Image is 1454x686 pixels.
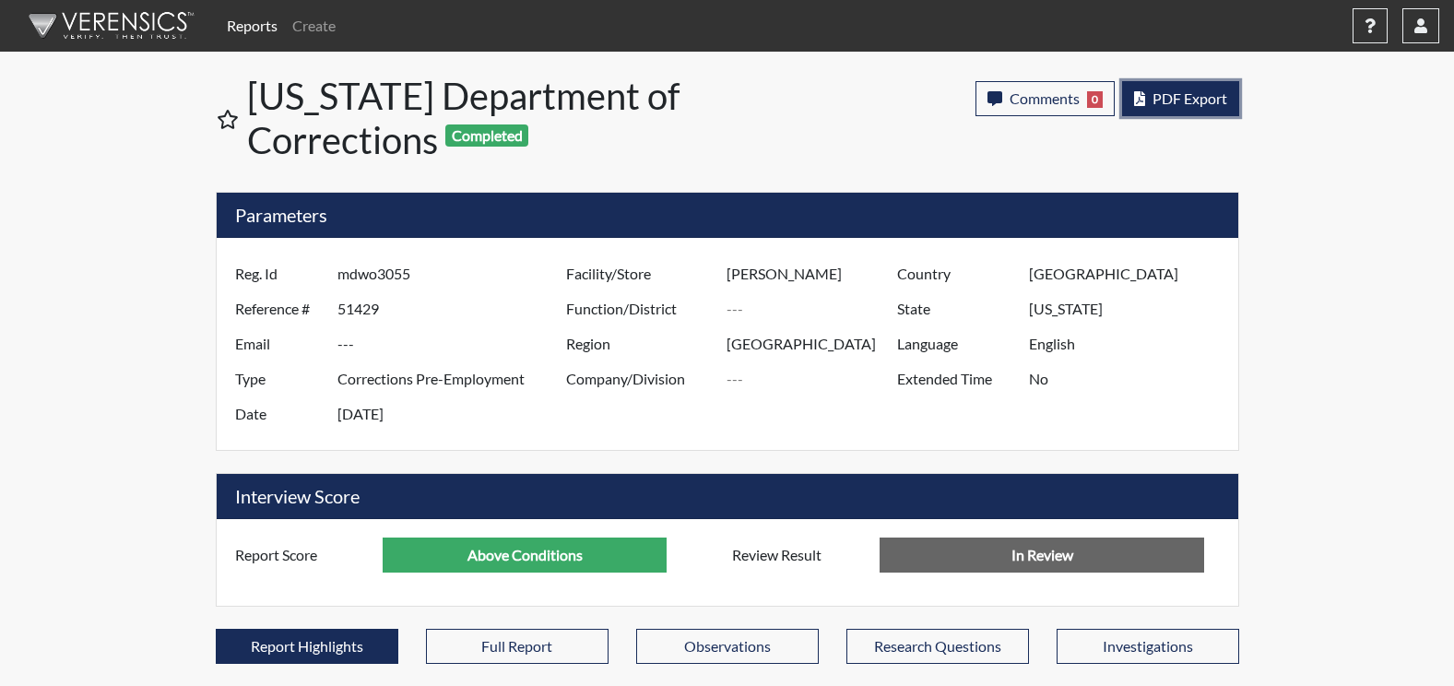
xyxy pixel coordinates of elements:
[1029,361,1233,396] input: ---
[221,538,384,573] label: Report Score
[552,291,727,326] label: Function/District
[337,361,571,396] input: ---
[221,326,337,361] label: Email
[216,629,398,664] button: Report Highlights
[445,124,528,147] span: Completed
[727,256,902,291] input: ---
[1029,326,1233,361] input: ---
[285,7,343,44] a: Create
[636,629,819,664] button: Observations
[1029,291,1233,326] input: ---
[221,361,337,396] label: Type
[975,81,1115,116] button: Comments0
[221,396,337,432] label: Date
[552,256,727,291] label: Facility/Store
[337,291,571,326] input: ---
[219,7,285,44] a: Reports
[337,256,571,291] input: ---
[1057,629,1239,664] button: Investigations
[217,474,1238,519] h5: Interview Score
[727,326,902,361] input: ---
[552,361,727,396] label: Company/Division
[846,629,1029,664] button: Research Questions
[883,291,1029,326] label: State
[1010,89,1080,107] span: Comments
[426,629,609,664] button: Full Report
[247,74,729,162] h1: [US_STATE] Department of Corrections
[880,538,1204,573] input: No Decision
[1087,91,1103,108] span: 0
[337,326,571,361] input: ---
[383,538,667,573] input: ---
[727,361,902,396] input: ---
[1153,89,1227,107] span: PDF Export
[883,361,1029,396] label: Extended Time
[1122,81,1239,116] button: PDF Export
[221,256,337,291] label: Reg. Id
[217,193,1238,238] h5: Parameters
[221,291,337,326] label: Reference #
[718,538,881,573] label: Review Result
[727,291,902,326] input: ---
[337,396,571,432] input: ---
[883,256,1029,291] label: Country
[1029,256,1233,291] input: ---
[552,326,727,361] label: Region
[883,326,1029,361] label: Language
